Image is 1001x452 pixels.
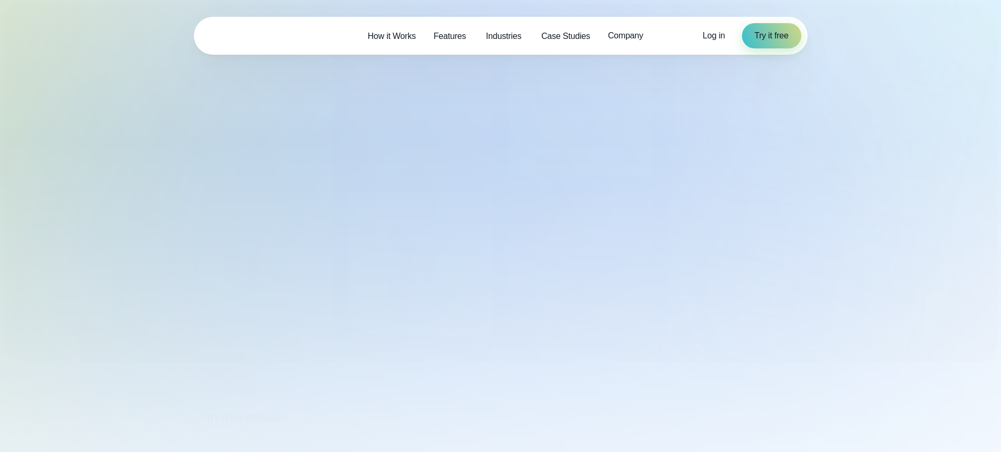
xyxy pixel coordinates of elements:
[608,29,643,42] span: Company
[486,30,521,43] span: Industries
[703,29,725,42] a: Log in
[434,30,466,43] span: Features
[541,30,590,43] span: Case Studies
[742,23,801,48] a: Try it free
[359,25,425,47] a: How it Works
[755,29,789,42] span: Try it free
[703,31,725,40] span: Log in
[532,25,599,47] a: Case Studies
[368,30,416,43] span: How it Works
